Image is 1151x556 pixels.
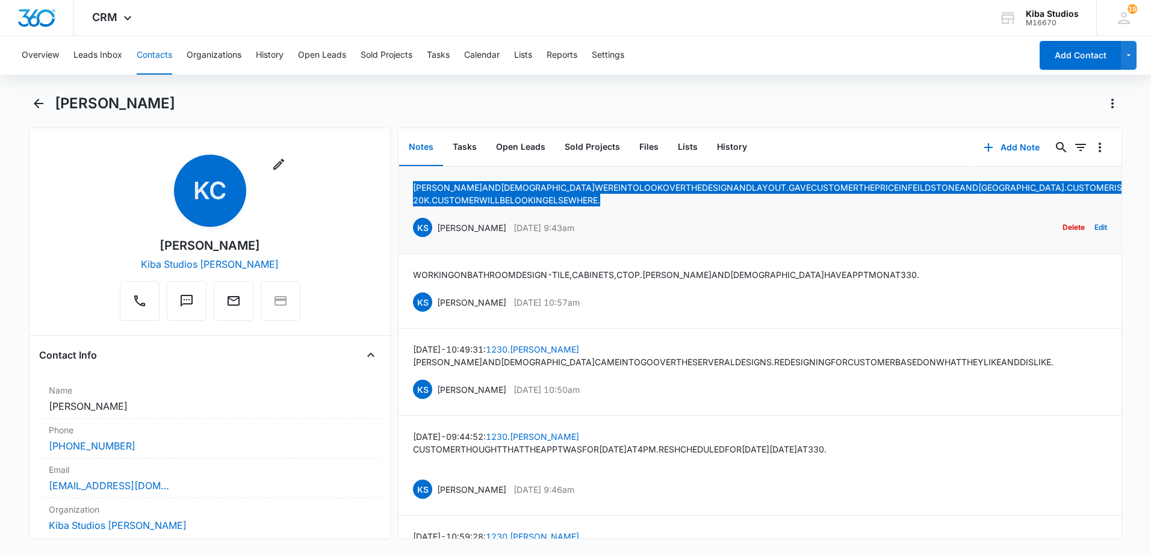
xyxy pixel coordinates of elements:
div: account name [1026,9,1079,19]
button: Notes [399,129,443,166]
button: Tasks [443,129,486,166]
a: 1230.[PERSON_NAME] [486,531,579,542]
div: [PERSON_NAME] [160,236,260,255]
button: Overview [22,36,59,75]
span: KS [413,292,432,312]
p: [DATE] 9:46am [513,483,574,496]
p: [PERSON_NAME] AND [DEMOGRAPHIC_DATA] CAME IN TO GO OVER THE SERVERAL DESIGNS. REDESIGNING FOR CUS... [413,356,1053,368]
button: Open Leads [298,36,346,75]
button: Add Contact [1040,41,1121,70]
p: [PERSON_NAME] [437,383,506,396]
button: Files [630,129,668,166]
label: Name [49,384,371,397]
a: Kiba Studios [PERSON_NAME] [49,519,187,531]
button: Back [29,94,48,113]
a: Email [214,300,253,310]
span: KS [413,218,432,237]
button: Lists [514,36,532,75]
p: [DATE] - 09:44:52 : [413,430,827,443]
a: 1230.[PERSON_NAME] [486,344,579,354]
button: Filters [1071,138,1090,157]
button: Email [214,281,253,321]
div: Name[PERSON_NAME] [39,379,380,419]
button: Add Note [972,133,1052,162]
p: [PERSON_NAME] [437,483,506,496]
span: CRM [92,11,117,23]
button: Open Leads [486,129,555,166]
p: CUSTOMER THOUGHT THAT THE APPT WAS FOR [DATE] AT 4PM. RESHCHEDULED FOR [DATE] [DATE] AT 330. [413,443,827,456]
button: History [707,129,757,166]
button: Edit [1094,216,1107,239]
a: [PHONE_NUMBER] [49,439,135,453]
a: Text [167,300,206,310]
label: Email [49,463,371,476]
div: OrganizationKiba Studios [PERSON_NAME] [39,498,380,537]
a: Kiba Studios [PERSON_NAME] [141,258,279,270]
span: KC [174,155,246,227]
button: Lists [668,129,707,166]
h1: [PERSON_NAME] [55,94,175,113]
button: Actions [1103,94,1122,113]
button: Sold Projects [361,36,412,75]
span: KS [413,480,432,499]
button: Call [120,281,160,321]
button: Reports [547,36,577,75]
button: Organizations [187,36,241,75]
button: Search... [1052,138,1071,157]
a: [EMAIL_ADDRESS][DOMAIN_NAME] [49,478,169,493]
p: WORKING ON BATHROOM DESIGN- TILE, CABINETS, CTOP. [PERSON_NAME] AND [DEMOGRAPHIC_DATA] HAVE APPT ... [413,268,919,281]
button: Settings [592,36,624,75]
button: Close [361,345,380,365]
p: [PERSON_NAME] [437,221,506,234]
div: Phone[PHONE_NUMBER] [39,419,380,459]
p: [DATE] - 10:49:31 : [413,343,1053,356]
div: notifications count [1128,4,1137,14]
label: Phone [49,424,371,436]
p: [DATE] 10:50am [513,383,580,396]
dd: [PERSON_NAME] [49,399,371,413]
button: Sold Projects [555,129,630,166]
a: 1230.[PERSON_NAME] [486,431,579,442]
button: Delete [1063,216,1085,239]
button: Text [167,281,206,321]
p: [DATE] - 10:59:28 : [413,530,986,543]
button: Tasks [427,36,450,75]
div: account id [1026,19,1079,27]
a: Call [120,300,160,310]
button: Leads Inbox [73,36,122,75]
button: Contacts [137,36,172,75]
button: History [256,36,284,75]
p: [DATE] 10:57am [513,296,580,309]
span: 19 [1128,4,1137,14]
button: Calendar [464,36,500,75]
p: [PERSON_NAME] [437,296,506,309]
div: Email[EMAIL_ADDRESS][DOMAIN_NAME] [39,459,380,498]
p: [DATE] 9:43am [513,221,574,234]
h4: Contact Info [39,348,97,362]
button: Overflow Menu [1090,138,1109,157]
span: KS [413,380,432,399]
label: Organization [49,503,371,516]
